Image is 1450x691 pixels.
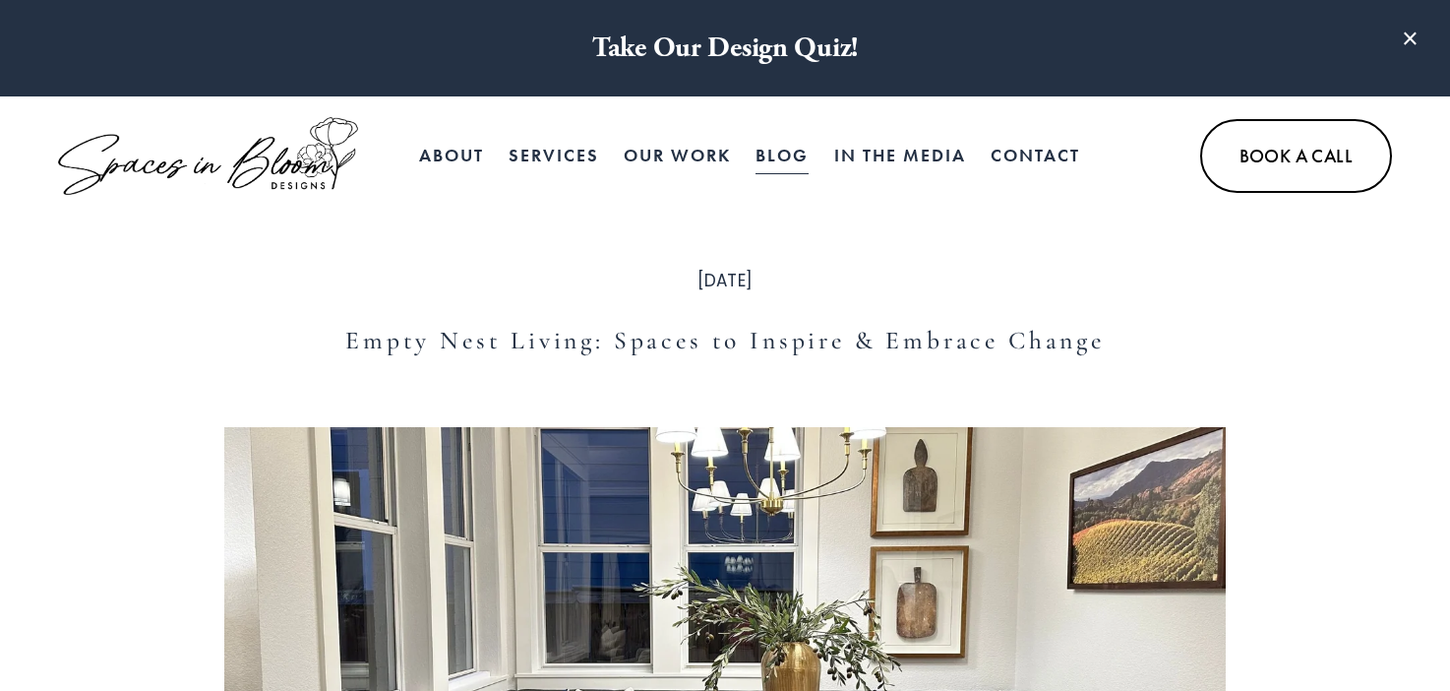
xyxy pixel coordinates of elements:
span: [DATE] [697,269,753,292]
a: Our Work [624,136,731,175]
img: Spaces in Bloom Designs [58,117,358,195]
a: Services [509,136,599,175]
a: Contact [991,136,1080,175]
a: About [419,136,484,175]
a: Book A Call [1200,119,1392,193]
a: In the Media [834,136,966,175]
h1: Empty Nest Living: Spaces to Inspire & Embrace Change [224,323,1225,358]
a: Blog [755,136,809,175]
